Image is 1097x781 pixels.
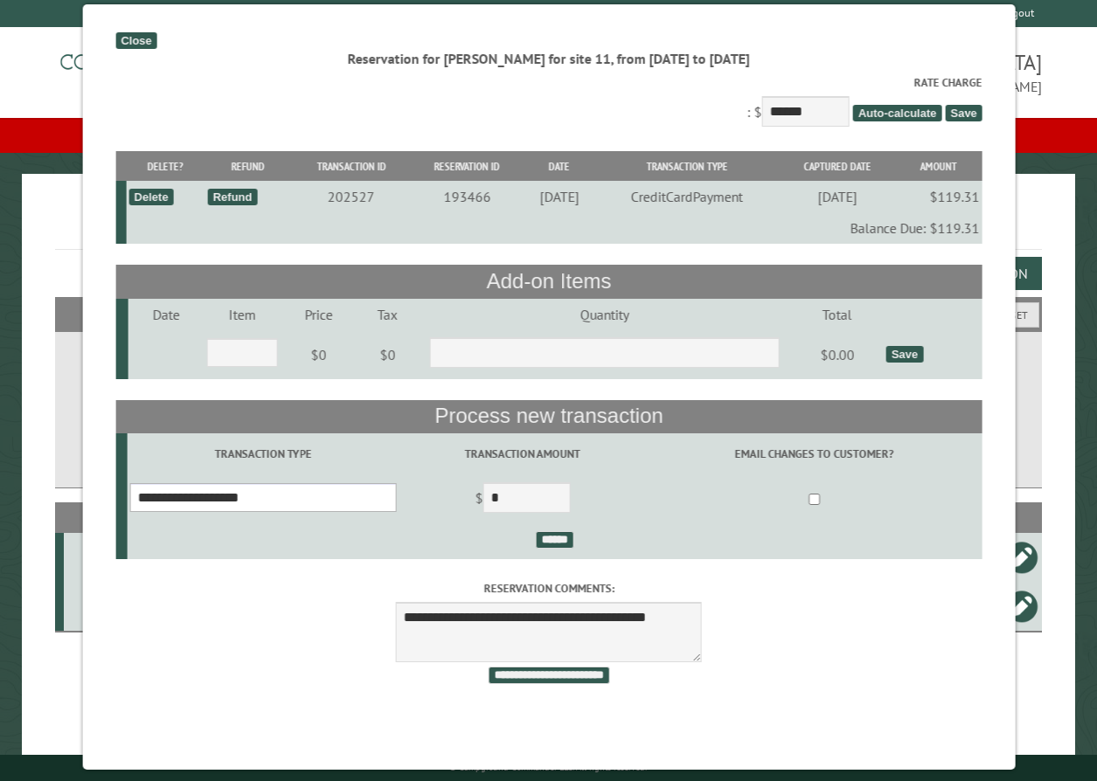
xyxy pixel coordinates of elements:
td: Quantity [417,299,791,330]
th: Process new transaction [115,400,982,433]
div: : $ [115,74,982,131]
td: [DATE] [779,181,895,212]
small: © Campground Commander LLC. All rights reserved. [449,762,647,773]
div: Close [115,32,156,49]
td: $ [399,475,646,524]
td: [DATE] [524,181,594,212]
td: 202527 [291,181,410,212]
label: Transaction Type [129,446,396,462]
td: Price [280,299,358,330]
th: Date [524,151,594,182]
img: Campground Commander [55,34,274,102]
div: Delete [128,189,173,205]
h1: Reservations [55,202,1043,250]
div: Save [885,346,922,363]
td: $119.31 [895,181,982,212]
div: 9 [71,598,119,615]
div: Reservation for [PERSON_NAME] for site 11, from [DATE] to [DATE] [115,49,982,68]
th: Add-on Items [115,265,982,298]
div: 11 [71,549,119,566]
label: Email changes to customer? [649,446,979,462]
th: Transaction ID [291,151,410,182]
label: Transaction Amount [401,446,642,462]
h2: Filters [55,297,1043,330]
div: Refund [207,189,257,205]
th: Site [64,502,122,533]
th: Delete? [126,151,205,182]
td: 193466 [410,181,524,212]
td: Total [791,299,883,330]
td: Balance Due: $119.31 [126,212,982,244]
th: Refund [205,151,291,182]
td: $0 [280,330,358,379]
th: Captured Date [779,151,895,182]
td: $0 [358,330,417,379]
label: Reservation comments: [115,580,982,597]
th: Amount [895,151,982,182]
span: Auto-calculate [852,105,941,121]
th: Transaction Type [594,151,779,182]
label: Rate Charge [115,74,982,91]
span: Save [945,105,982,121]
td: CreditCardPayment [594,181,779,212]
td: Tax [358,299,417,330]
td: Date [128,299,205,330]
th: Reservation ID [410,151,524,182]
td: $0.00 [791,330,883,379]
td: Item [204,299,280,330]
